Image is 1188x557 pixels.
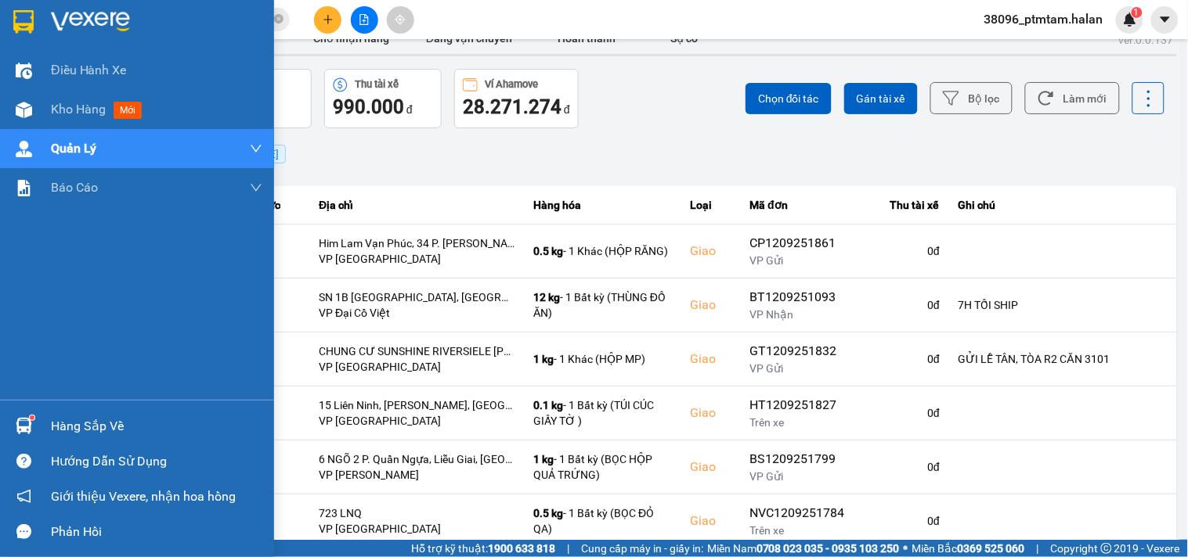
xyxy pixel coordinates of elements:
th: Ghi chú [949,186,1177,225]
strong: 0708 023 035 - 0935 103 250 [756,542,900,555]
span: down [250,142,262,155]
div: Giao [690,404,731,422]
span: close-circle [274,13,283,27]
span: 12 kg [533,291,560,304]
span: 0.1 kg [533,399,563,411]
div: 0 đ [868,243,940,259]
img: warehouse-icon [16,418,32,434]
span: message [16,524,31,539]
button: Chọn đối tác [746,83,832,114]
div: đ [333,95,433,120]
div: Phản hồi [51,520,262,544]
sup: 1 [30,415,34,420]
span: 990.000 [333,96,404,118]
div: GT1209251832 [750,342,849,361]
div: Giao [690,512,731,530]
img: solution-icon [16,180,32,196]
span: mới [114,102,142,119]
button: Bộ lọc [930,82,1013,114]
span: down [250,181,262,194]
span: file-add [359,14,370,25]
span: Điều hành xe [51,60,127,80]
img: icon-new-feature [1123,13,1137,27]
div: VP Đại Cồ Việt [319,305,515,321]
span: Quản Lý [51,138,96,158]
div: Hướng dẫn sử dụng [51,450,262,473]
th: Hàng hóa [524,186,681,225]
div: Ví Ahamove [486,79,539,90]
sup: 1 [1132,7,1143,18]
div: - 1 Bất kỳ (BỌC ĐỎ QA) [533,505,671,537]
div: NVC1209251784 [750,504,849,523]
span: aim [395,14,406,25]
div: Giao [690,242,731,261]
div: - 1 Bất kỳ (THÙNG ĐỒ ĂN) [533,289,671,321]
button: aim [387,6,414,34]
div: VP [PERSON_NAME] [319,467,515,483]
div: VP Gửi [750,469,849,484]
div: - 1 Khác (HỘP MP) [533,351,671,367]
div: CP1209251861 [750,234,849,253]
strong: 1900 633 818 [488,542,555,555]
span: ⚪️ [904,545,908,552]
span: 1 kg [533,453,554,465]
div: VP Gửi [750,361,849,376]
button: Gán tài xế [844,83,918,114]
div: Hàng sắp về [51,415,262,438]
div: Giao [690,296,731,314]
span: 0.5 kg [533,507,563,519]
strong: 0369 525 060 [958,542,1025,555]
span: Kho hàng [51,102,106,117]
span: Hỗ trợ kỹ thuật: [411,540,555,557]
div: 7H TỐI SHIP [959,297,1168,313]
span: Cung cấp máy in - giấy in: [581,540,703,557]
button: Thu tài xế990.000 đ [324,69,442,128]
span: question-circle [16,454,31,469]
span: caret-down [1158,13,1172,27]
span: close-circle [274,14,283,23]
div: - 1 Bất kỳ (TÚI CÚC GIẤY TỜ ) [533,397,671,429]
th: Mã đơn [741,186,858,225]
div: 0 đ [868,297,940,313]
span: 38096_ptmtam.halan [972,9,1116,29]
span: Miền Bắc [912,540,1025,557]
div: 0 đ [868,513,940,529]
div: 723 LNQ [319,505,515,521]
span: Báo cáo [51,178,98,197]
span: 28.271.274 [463,96,562,118]
div: 15 Liên Ninh, [PERSON_NAME], [GEOGRAPHIC_DATA], [GEOGRAPHIC_DATA], [GEOGRAPHIC_DATA] [319,397,515,413]
img: logo-vxr [13,10,34,34]
span: 1 kg [533,353,554,365]
div: VP Nhận [750,307,849,322]
div: Giao [690,458,731,476]
div: CHUNG CƯ SUNSHINE RIVERSIELE [PERSON_NAME], [GEOGRAPHIC_DATA] ,[GEOGRAPHIC_DATA] [319,343,515,359]
button: plus [314,6,341,34]
div: Giao [690,350,731,368]
div: - 1 Khác (HỘP RĂNG) [533,243,671,259]
span: | [567,540,569,557]
div: Thu tài xế [868,196,940,214]
th: Loại [681,186,740,225]
span: Gán tài xế [857,91,905,106]
div: SN 1B [GEOGRAPHIC_DATA], [GEOGRAPHIC_DATA], [GEOGRAPHIC_DATA], [GEOGRAPHIC_DATA] [319,289,515,305]
div: 6 NGÕ 2 P. Quần Ngựa, Liễu Giai, [GEOGRAPHIC_DATA], [GEOGRAPHIC_DATA], [GEOGRAPHIC_DATA] [319,451,515,467]
img: warehouse-icon [16,141,32,157]
div: Trên xe [750,523,849,538]
button: file-add [351,6,378,34]
span: Miền Nam [707,540,900,557]
div: 0 đ [868,405,940,421]
div: VP [GEOGRAPHIC_DATA] [319,413,515,429]
div: Thu tài xế [356,79,399,90]
span: 0.5 kg [533,245,563,257]
div: 0 đ [868,351,940,367]
div: - 1 Bất kỳ (BỌC HỘP QUẢ TRỨNG) [533,451,671,483]
th: Địa chỉ [309,186,524,225]
div: VP [GEOGRAPHIC_DATA] [319,251,515,267]
span: 1 [1134,7,1139,18]
div: BS1209251799 [750,450,849,469]
div: BT1209251093 [750,288,849,307]
div: VP [GEOGRAPHIC_DATA] [319,359,515,375]
span: | [1037,540,1039,557]
span: Chọn đối tác [758,91,819,106]
div: Trên xe [750,415,849,430]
